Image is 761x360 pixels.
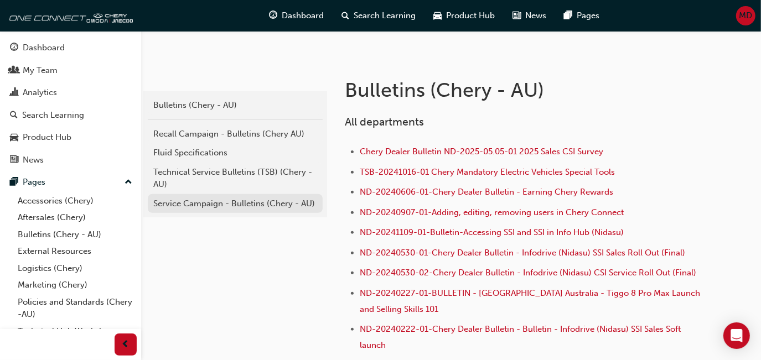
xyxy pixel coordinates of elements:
[360,187,613,197] a: ND-20240606-01-Chery Dealer Bulletin - Earning Chery Rewards
[122,338,130,352] span: prev-icon
[526,9,547,22] span: News
[13,226,137,243] a: Bulletins (Chery - AU)
[354,9,416,22] span: Search Learning
[360,248,685,258] a: ND-20240530-01-Chery Dealer Bulletin - Infodrive (Nidasu) SSI Sales Roll Out (Final)
[565,9,573,23] span: pages-icon
[148,143,323,163] a: Fluid Specifications
[282,9,324,22] span: Dashboard
[153,128,317,140] div: Recall Campaign - Bulletins (Chery AU)
[13,243,137,260] a: External Resources
[360,147,603,156] a: Chery Dealer Bulletin ND-2025-05.05-01 2025 Sales CSI Survey
[270,9,278,23] span: guage-icon
[739,9,753,22] span: MD
[23,86,57,99] div: Analytics
[10,43,18,53] span: guage-icon
[4,82,137,103] a: Analytics
[13,276,137,294] a: Marketing (Chery)
[13,209,137,226] a: Aftersales (Chery)
[13,260,137,277] a: Logistics (Chery)
[23,64,58,77] div: My Team
[13,323,137,352] a: Technical Hub Workshop information
[4,35,137,172] button: DashboardMy TeamAnalyticsSearch LearningProduct HubNews
[736,6,755,25] button: MD
[23,154,44,166] div: News
[23,176,45,189] div: Pages
[4,127,137,148] a: Product Hub
[153,197,317,210] div: Service Campaign - Bulletins (Chery - AU)
[4,172,137,192] button: Pages
[125,175,132,190] span: up-icon
[148,194,323,213] a: Service Campaign - Bulletins (Chery - AU)
[153,166,317,191] div: Technical Service Bulletins (TSB) (Chery - AU)
[10,88,18,98] span: chart-icon
[4,150,137,170] a: News
[333,4,425,27] a: search-iconSearch Learning
[556,4,609,27] a: pages-iconPages
[342,9,350,23] span: search-icon
[13,294,137,323] a: Policies and Standards (Chery -AU)
[345,116,424,128] span: All departments
[4,38,137,58] a: Dashboard
[22,109,84,122] div: Search Learning
[360,167,615,177] a: TSB-20241016-01 Chery Mandatory Electric Vehicles Special Tools
[23,131,71,144] div: Product Hub
[153,99,317,112] div: Bulletins (Chery - AU)
[360,227,624,237] a: ND-20241109-01-Bulletin-Accessing SSI and SSI in Info Hub (Nidasu)
[148,124,323,144] a: Recall Campaign - Bulletins (Chery AU)
[10,133,18,143] span: car-icon
[360,324,683,350] a: ND-20240222-01-Chery Dealer Bulletin - Bulletin - Infodrive (Nidasu) SSI Sales Soft launch
[447,9,495,22] span: Product Hub
[13,192,137,210] a: Accessories (Chery)
[723,322,750,349] div: Open Intercom Messenger
[153,147,317,159] div: Fluid Specifications
[345,78,677,102] h1: Bulletins (Chery - AU)
[4,105,137,126] a: Search Learning
[261,4,333,27] a: guage-iconDashboard
[10,111,18,121] span: search-icon
[10,66,18,76] span: people-icon
[504,4,556,27] a: news-iconNews
[148,163,323,194] a: Technical Service Bulletins (TSB) (Chery - AU)
[360,207,624,217] a: ND-20240907-01-Adding, editing, removing users in Chery Connect
[513,9,521,23] span: news-icon
[360,268,696,278] a: ND-20240530-02-Chery Dealer Bulletin - Infodrive (Nidasu) CSI Service Roll Out (Final)
[23,41,65,54] div: Dashboard
[360,288,702,314] a: ND-20240227-01-BULLETIN - [GEOGRAPHIC_DATA] Australia - Tiggo 8 Pro Max Launch and Selling Skills...
[577,9,600,22] span: Pages
[434,9,442,23] span: car-icon
[148,96,323,115] a: Bulletins (Chery - AU)
[6,4,133,27] img: oneconnect
[425,4,504,27] a: car-iconProduct Hub
[10,178,18,187] span: pages-icon
[10,155,18,165] span: news-icon
[4,60,137,81] a: My Team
